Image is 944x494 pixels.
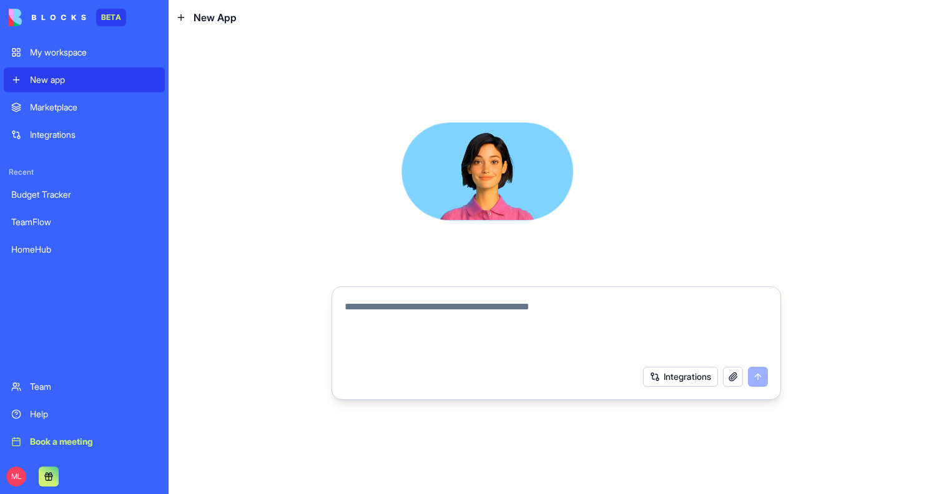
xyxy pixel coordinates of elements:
[30,128,157,141] div: Integrations
[4,429,165,454] a: Book a meeting
[11,243,157,256] div: HomeHub
[30,46,157,59] div: My workspace
[4,402,165,427] a: Help
[6,467,26,487] span: ML
[11,188,157,201] div: Budget Tracker
[30,435,157,448] div: Book a meeting
[30,408,157,420] div: Help
[96,9,126,26] div: BETA
[4,167,165,177] span: Recent
[4,122,165,147] a: Integrations
[30,380,157,393] div: Team
[11,216,157,228] div: TeamFlow
[9,9,86,26] img: logo
[30,101,157,114] div: Marketplace
[194,10,237,25] span: New App
[4,374,165,399] a: Team
[643,367,718,387] button: Integrations
[9,9,126,26] a: BETA
[4,237,165,262] a: HomeHub
[30,74,157,86] div: New app
[4,210,165,235] a: TeamFlow
[4,95,165,120] a: Marketplace
[4,182,165,207] a: Budget Tracker
[4,40,165,65] a: My workspace
[4,67,165,92] a: New app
